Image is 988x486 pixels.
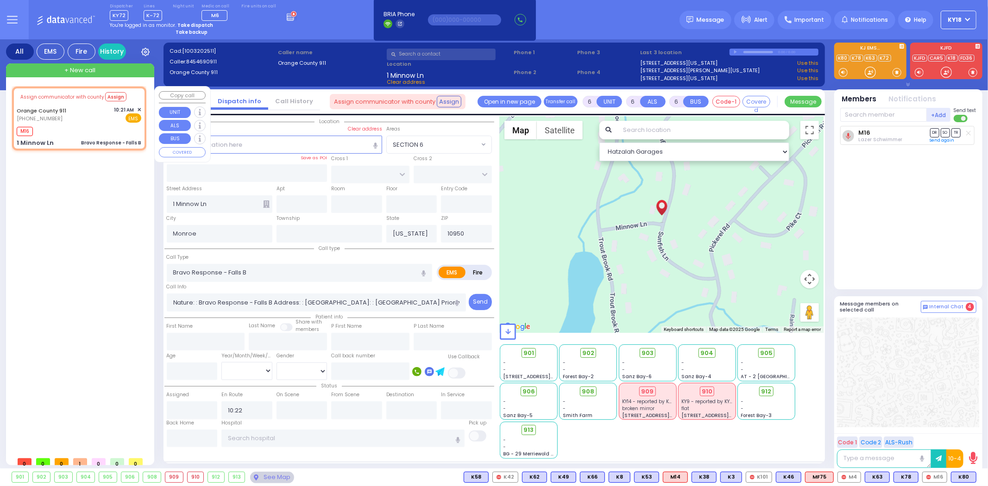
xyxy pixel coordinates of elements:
[36,458,50,465] span: 0
[277,215,300,222] label: Township
[110,4,133,9] label: Dispatcher
[889,94,937,105] button: Notifications
[277,185,285,193] label: Apt
[386,215,399,222] label: State
[743,96,770,107] button: Covered
[914,16,926,24] span: Help
[681,412,769,419] span: [STREET_ADDRESS][PERSON_NAME]
[221,391,243,399] label: En Route
[622,359,625,366] span: -
[37,44,64,60] div: EMS
[503,366,506,373] span: -
[170,47,275,55] label: Cad:
[794,16,824,24] span: Important
[930,128,939,137] span: DR
[503,359,506,366] span: -
[761,387,772,396] span: 912
[167,283,187,291] label: Call Info
[311,313,347,320] span: Patient info
[941,11,976,29] button: KY18
[110,22,176,29] span: You're logged in as monitor.
[17,115,63,122] span: [PHONE_NUMBER]
[504,121,537,139] button: Show street map
[622,398,675,405] span: KY14 - reported by K90
[750,475,755,480] img: red-radio-icon.svg
[551,472,576,483] div: BLS
[387,49,496,60] input: Search a contact
[754,16,768,24] span: Alert
[167,136,382,153] input: Search location here
[20,93,104,100] span: Assign communicator with county
[201,4,231,9] label: Medic on call
[617,121,789,139] input: Search location
[800,270,819,288] button: Map camera controls
[785,96,822,107] button: Message
[465,267,491,278] label: Fire
[387,60,510,68] label: Location
[143,472,161,482] div: 908
[414,323,444,330] label: P Last Name
[263,200,270,208] span: Other building occupants
[926,475,931,480] img: red-radio-icon.svg
[663,472,688,483] div: M14
[700,349,713,358] span: 904
[126,113,141,123] span: EMS
[642,349,654,358] span: 903
[850,55,863,62] a: K78
[797,75,818,82] a: Use this
[386,185,397,193] label: Floor
[966,303,974,311] span: 4
[797,67,818,75] a: Use this
[609,472,630,483] div: K8
[502,321,533,333] a: Open this area in Google Maps (opens a new window)
[686,16,693,23] img: message.svg
[12,472,28,482] div: 901
[121,472,139,482] div: 906
[923,305,928,310] img: comment-alt.png
[37,14,98,25] img: Logo
[77,472,95,482] div: 904
[170,58,275,66] label: Caller:
[864,55,877,62] a: K63
[348,125,382,133] label: Clear address
[720,472,742,483] div: K3
[159,147,206,157] button: COVERED
[277,352,294,360] label: Gender
[278,49,384,56] label: Caller name
[865,472,890,483] div: K63
[954,107,976,114] span: Send text
[641,75,718,82] a: [STREET_ADDRESS][US_STATE]
[910,46,982,52] label: KJFD
[64,66,95,75] span: + New call
[469,419,486,427] label: Pick up
[114,106,134,113] span: 10:21 AM
[167,215,176,222] label: City
[537,121,583,139] button: Show satellite imagery
[441,185,467,193] label: Entry Code
[316,382,342,389] span: Status
[387,136,479,153] span: SECTION 6
[946,55,958,62] a: K18
[249,322,275,330] label: Last Name
[469,294,492,310] button: Send
[144,10,162,21] span: K-72
[176,29,208,36] strong: Take backup
[741,359,744,366] span: -
[177,22,213,29] strong: Take dispatch
[514,49,574,56] span: Phone 1
[720,472,742,483] div: BLS
[582,349,594,358] span: 902
[894,472,919,483] div: BLS
[129,458,143,465] span: 0
[17,127,33,136] span: M16
[428,14,501,25] input: (000)000-00000
[842,94,877,105] button: Members
[580,472,605,483] div: K66
[437,96,461,107] button: Assign
[524,425,534,435] span: 913
[331,391,359,399] label: From Scene
[797,59,818,67] a: Use this
[622,412,710,419] span: [STREET_ADDRESS][PERSON_NAME]
[837,55,850,62] a: K80
[741,398,744,405] span: -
